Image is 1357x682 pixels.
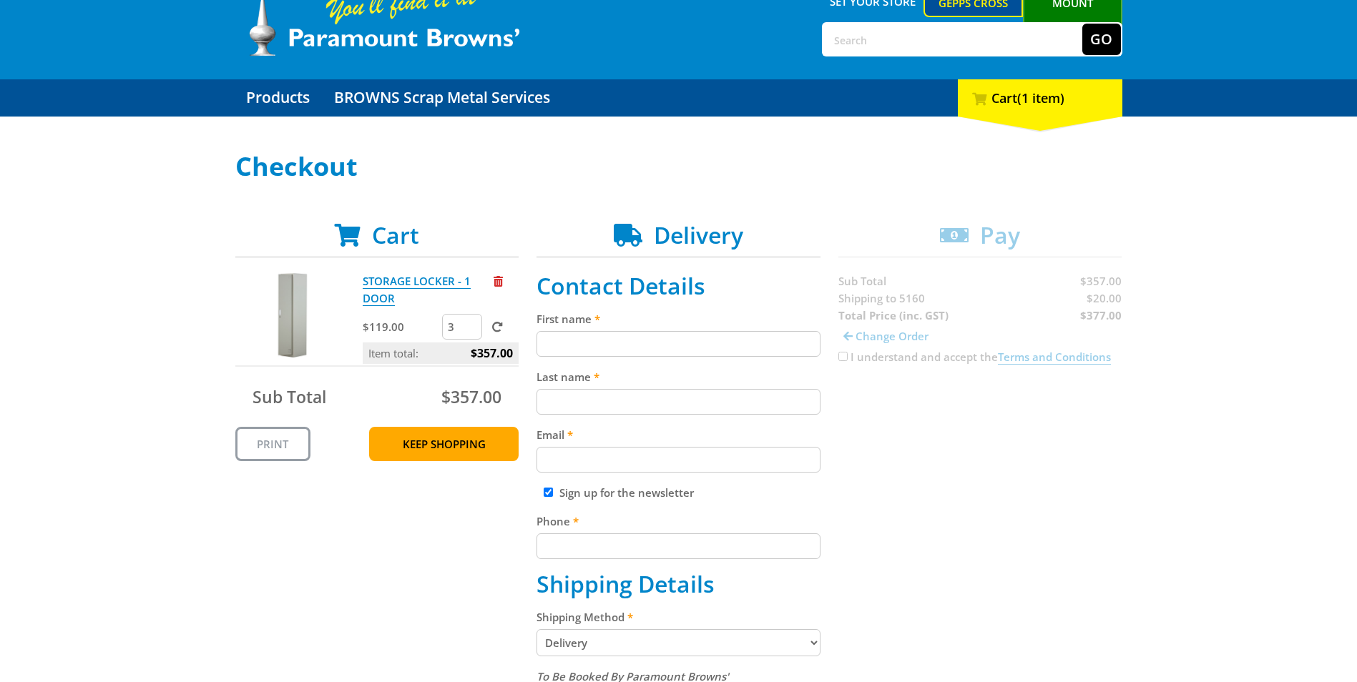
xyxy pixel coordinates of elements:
[363,342,519,364] p: Item total:
[537,331,820,357] input: Please enter your first name.
[537,272,820,300] h2: Contact Details
[537,570,820,598] h2: Shipping Details
[369,427,519,461] a: Keep Shopping
[654,219,743,250] span: Delivery
[235,427,310,461] a: Print
[323,79,561,117] a: Go to the BROWNS Scrap Metal Services page
[235,79,320,117] a: Go to the Products page
[235,152,1122,181] h1: Checkout
[494,274,503,288] a: Remove from cart
[363,318,439,335] p: $119.00
[823,24,1082,55] input: Search
[537,533,820,559] input: Please enter your telephone number.
[537,310,820,327] label: First name
[471,342,513,364] span: $357.00
[537,368,820,385] label: Last name
[537,608,820,626] label: Shipping Method
[1082,24,1121,55] button: Go
[537,426,820,443] label: Email
[537,389,820,415] input: Please enter your last name.
[372,219,419,250] span: Cart
[559,485,694,500] label: Sign up for the newsletter
[253,385,326,408] span: Sub Total
[1017,89,1064,107] span: (1 item)
[537,629,820,656] select: Please select a shipping method.
[537,447,820,473] input: Please enter your email address.
[958,79,1122,117] div: Cart
[249,272,335,358] img: STORAGE LOCKER - 1 DOOR
[537,513,820,530] label: Phone
[363,274,471,306] a: STORAGE LOCKER - 1 DOOR
[441,385,501,408] span: $357.00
